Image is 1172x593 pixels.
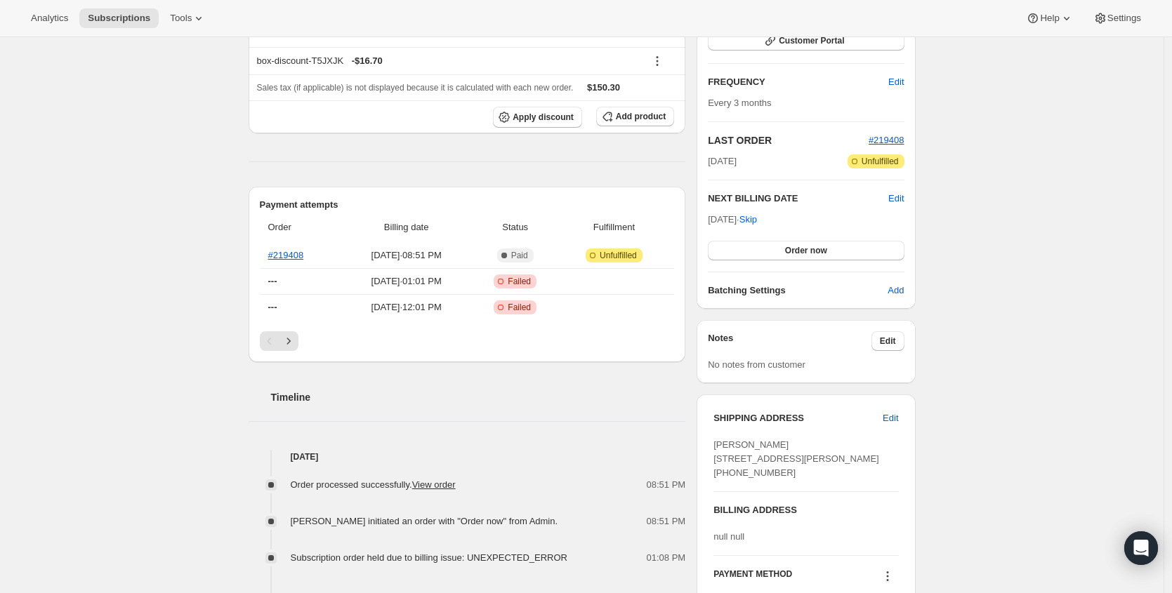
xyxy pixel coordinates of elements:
h3: SHIPPING ADDRESS [713,411,883,425]
span: Failed [508,276,531,287]
h3: Notes [708,331,871,351]
span: Subscription order held due to billing issue: UNEXPECTED_ERROR [291,552,568,563]
span: Skip [739,213,757,227]
a: View order [412,479,456,490]
span: Every 3 months [708,98,771,108]
span: Failed [508,302,531,313]
button: Apply discount [493,107,582,128]
span: --- [268,276,277,286]
a: #219408 [869,135,904,145]
h2: NEXT BILLING DATE [708,192,888,206]
span: Edit [883,411,898,425]
span: 01:08 PM [647,551,686,565]
span: Customer Portal [779,35,844,46]
span: [DATE] · [708,214,757,225]
button: Subscriptions [79,8,159,28]
span: Status [477,220,554,234]
span: Apply discount [513,112,574,123]
span: [PERSON_NAME] [STREET_ADDRESS][PERSON_NAME] [PHONE_NUMBER] [713,439,879,478]
h2: Payment attempts [260,198,675,212]
button: #219408 [869,133,904,147]
button: Settings [1085,8,1150,28]
span: Sales tax (if applicable) is not displayed because it is calculated with each new order. [257,83,574,93]
h2: FREQUENCY [708,75,888,89]
span: [DATE] · 12:01 PM [345,300,468,314]
span: [DATE] · 01:01 PM [345,274,468,288]
span: Tools [170,13,192,24]
span: Edit [880,335,896,347]
h4: [DATE] [249,450,686,464]
button: Add [879,279,912,302]
span: Order now [785,245,827,256]
span: [PERSON_NAME] initiated an order with "Order now" from Admin. [291,516,558,526]
span: Unfulfilled [862,156,899,167]
span: --- [268,302,277,312]
button: Next [279,331,298,351]
div: Open Intercom Messenger [1124,531,1158,565]
span: Analytics [31,13,68,24]
span: null null [713,531,744,542]
span: $150.30 [587,82,620,93]
span: Billing date [345,220,468,234]
span: [DATE] · 08:51 PM [345,248,468,262]
span: Subscriptions [88,13,150,24]
button: Add product [596,107,674,126]
a: #219408 [268,250,304,260]
span: [DATE] [708,154,737,168]
h3: BILLING ADDRESS [713,503,898,517]
span: Order processed successfully. [291,479,456,490]
button: Skip [731,208,765,231]
span: 08:51 PM [647,514,686,528]
h3: PAYMENT METHOD [713,568,792,587]
button: Analytics [22,8,77,28]
button: Order now [708,241,904,260]
span: 08:51 PM [647,478,686,492]
button: Edit [874,407,907,429]
span: No notes from customer [708,359,805,370]
h6: Batching Settings [708,284,888,298]
button: Customer Portal [708,31,904,51]
span: Add product [616,111,666,122]
button: Help [1018,8,1081,28]
span: Paid [511,250,528,261]
h2: Timeline [271,390,686,404]
button: Tools [162,8,214,28]
span: Settings [1107,13,1141,24]
span: Edit [888,75,904,89]
span: Unfulfilled [600,250,637,261]
span: - $16.70 [352,54,383,68]
h2: LAST ORDER [708,133,869,147]
th: Order [260,212,341,243]
span: Add [888,284,904,298]
button: Edit [880,71,912,93]
div: box-discount-T5JXJK [257,54,638,68]
span: Help [1040,13,1059,24]
button: Edit [888,192,904,206]
span: Fulfillment [562,220,666,234]
button: Edit [871,331,904,351]
nav: Pagination [260,331,675,351]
